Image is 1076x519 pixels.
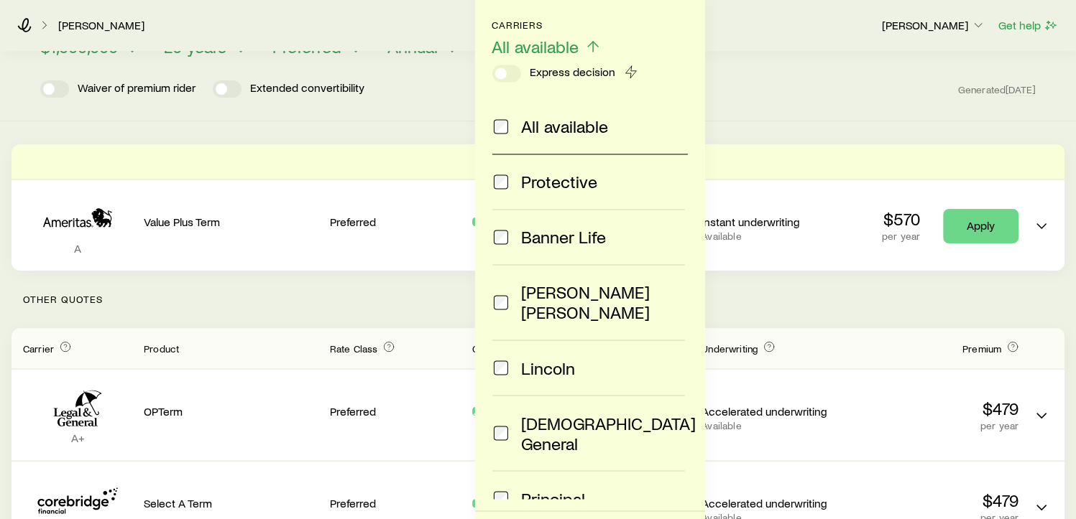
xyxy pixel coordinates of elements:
span: Generated [958,83,1036,96]
p: per year [882,230,920,242]
span: Underwriting [702,342,758,355]
p: $570 [882,209,920,229]
button: CarriersAll available [492,19,602,57]
p: Value Plus Term [144,215,318,229]
p: $479 [844,398,1018,419]
p: Available [702,230,832,242]
p: per year [844,420,1018,431]
p: Waiver of premium rider [78,80,196,98]
a: Apply [943,209,1018,243]
p: Available [702,420,832,431]
span: Premium [962,342,1001,355]
p: Instant underwriting [702,215,832,229]
p: Select A Term [144,496,318,510]
p: Preferred [330,496,461,510]
p: Extended convertibility [250,80,364,98]
a: [PERSON_NAME] [58,19,145,32]
p: Carriers [492,19,602,31]
span: Carrier [23,342,54,355]
button: [PERSON_NAME] [881,17,986,34]
span: Convertibility [472,342,530,355]
span: Product [144,342,179,355]
p: Other Quotes [12,271,1064,328]
p: $479 [844,490,1018,510]
p: A+ [23,431,132,445]
p: OPTerm [144,404,318,419]
span: All available [492,37,579,57]
p: Accelerated underwriting [702,496,832,510]
p: A [23,241,132,256]
p: [PERSON_NAME] [882,18,985,32]
span: Rate Class [330,342,378,355]
p: Preferred [330,215,461,229]
p: Preferred [330,404,461,419]
p: Accelerated underwriting [702,404,832,419]
button: Get help [998,17,1059,34]
span: [DATE] [1006,83,1036,96]
div: Term quotes [12,144,1064,271]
